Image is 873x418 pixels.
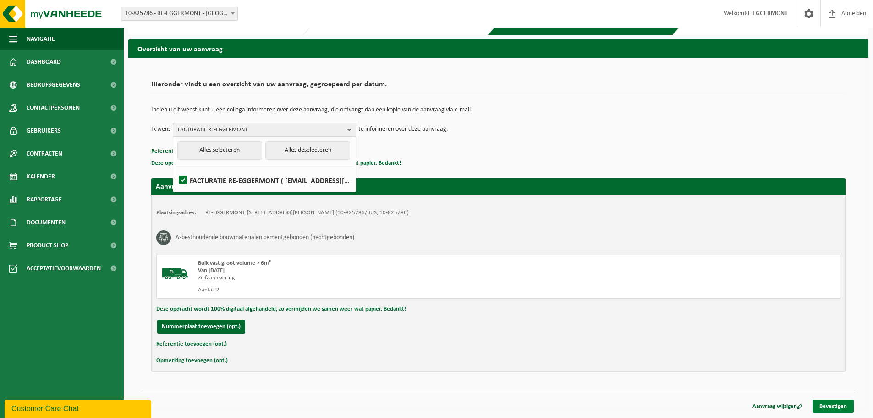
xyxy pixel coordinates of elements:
button: Referentie toevoegen (opt.) [151,145,222,157]
label: FACTURATIE RE-EGGERMONT ( [EMAIL_ADDRESS][DOMAIN_NAME] ) [177,173,351,187]
strong: Aanvraag voor [DATE] [156,183,225,190]
span: Contactpersonen [27,96,80,119]
span: FACTURATIE RE-EGGERMONT [178,123,344,137]
button: Alles deselecteren [265,141,350,160]
button: Opmerking toevoegen (opt.) [156,355,228,367]
img: BL-SO-LV.png [161,260,189,287]
p: te informeren over deze aanvraag. [358,123,448,136]
a: Aanvraag wijzigen [746,400,810,413]
h2: Overzicht van uw aanvraag [128,39,868,57]
button: Alles selecteren [177,141,262,160]
span: Rapportage [27,188,62,211]
span: Gebruikers [27,119,61,142]
h2: Hieronder vindt u een overzicht van uw aanvraag, gegroepeerd per datum. [151,81,846,93]
span: Dashboard [27,50,61,73]
td: RE-EGGERMONT, [STREET_ADDRESS][PERSON_NAME] (10-825786/BUS, 10-825786) [205,209,409,217]
span: 10-825786 - RE-EGGERMONT - DEINZE [121,7,238,21]
button: FACTURATIE RE-EGGERMONT [173,123,356,136]
div: Aantal: 2 [198,286,535,294]
button: Deze opdracht wordt 100% digitaal afgehandeld, zo vermijden we samen weer wat papier. Bedankt! [156,303,406,315]
span: Documenten [27,211,66,234]
div: Zelfaanlevering [198,274,535,282]
span: Bedrijfsgegevens [27,73,80,96]
strong: Plaatsingsadres: [156,210,196,216]
span: Product Shop [27,234,68,257]
strong: RE EGGERMONT [744,10,788,17]
button: Referentie toevoegen (opt.) [156,338,227,350]
span: 10-825786 - RE-EGGERMONT - DEINZE [121,7,237,20]
span: Bulk vast groot volume > 6m³ [198,260,271,266]
p: Indien u dit wenst kunt u een collega informeren over deze aanvraag, die ontvangt dan een kopie v... [151,107,846,113]
span: Navigatie [27,28,55,50]
span: Acceptatievoorwaarden [27,257,101,280]
button: Deze opdracht wordt 100% digitaal afgehandeld, zo vermijden we samen weer wat papier. Bedankt! [151,157,401,169]
span: Kalender [27,165,55,188]
a: Bevestigen [813,400,854,413]
iframe: chat widget [5,398,153,418]
p: Ik wens [151,123,170,136]
h3: Asbesthoudende bouwmaterialen cementgebonden (hechtgebonden) [176,230,354,245]
strong: Van [DATE] [198,268,225,273]
span: Contracten [27,142,62,165]
button: Nummerplaat toevoegen (opt.) [157,320,245,334]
